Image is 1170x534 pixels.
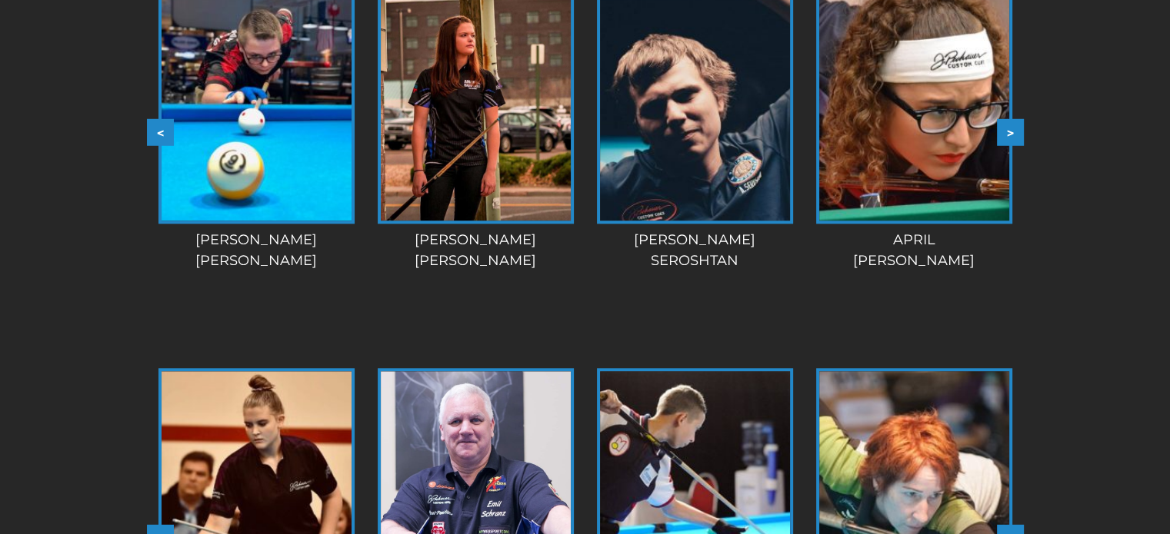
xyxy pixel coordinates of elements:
button: > [997,118,1024,145]
div: [PERSON_NAME] Seroshtan [592,230,798,271]
div: Carousel Navigation [147,118,1024,145]
div: [PERSON_NAME] [PERSON_NAME] [153,230,360,271]
button: < [147,118,174,145]
div: [PERSON_NAME] [PERSON_NAME] [372,230,579,271]
div: April [PERSON_NAME] [811,230,1018,271]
